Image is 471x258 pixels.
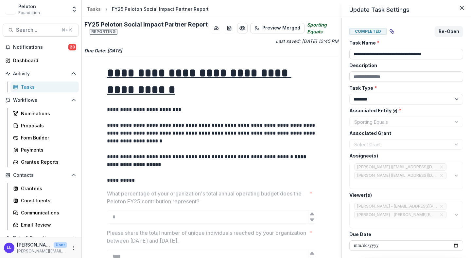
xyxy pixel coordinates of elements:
[349,152,459,159] label: Assignee(s)
[349,28,387,35] span: Completed
[349,84,459,91] label: Task Type
[435,26,463,37] button: Re-Open
[387,26,397,37] button: View dependent tasks
[349,231,459,238] label: Due Date
[349,62,459,69] label: Description
[349,39,459,46] label: Task Name
[457,3,467,13] button: Close
[349,107,459,114] label: Associated Entity
[349,130,459,137] label: Associated Grant
[349,192,459,198] label: Viewer(s)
